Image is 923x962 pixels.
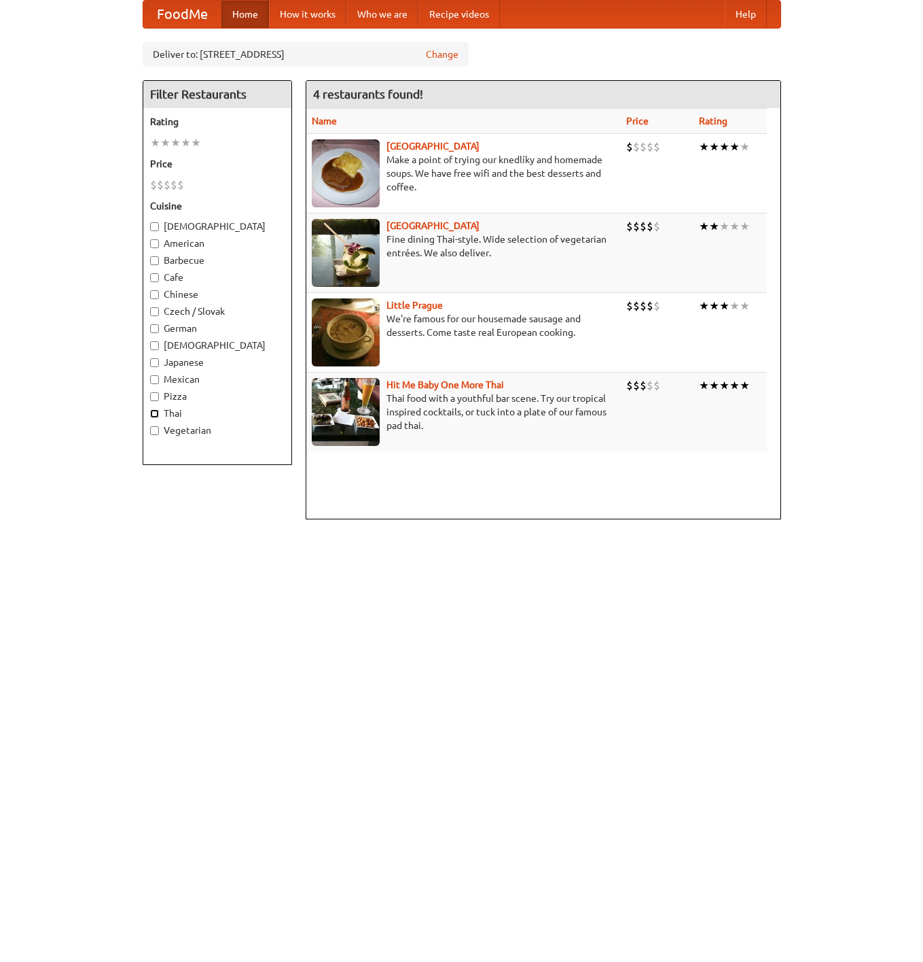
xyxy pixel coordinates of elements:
[150,390,285,403] label: Pizza
[626,116,649,126] a: Price
[177,177,184,192] li: $
[647,378,653,393] li: $
[386,220,479,231] a: [GEOGRAPHIC_DATA]
[150,135,160,150] li: ★
[386,300,443,311] a: Little Prague
[653,219,660,234] li: $
[699,219,709,234] li: ★
[150,305,285,318] label: Czech / Slovak
[386,379,504,390] a: Hit Me Baby One More Thai
[725,1,767,28] a: Help
[626,139,633,154] li: $
[346,1,418,28] a: Who we are
[653,298,660,313] li: $
[426,48,458,61] a: Change
[740,139,750,154] li: ★
[699,116,727,126] a: Rating
[150,157,285,171] h5: Price
[640,378,647,393] li: $
[170,135,181,150] li: ★
[150,237,285,250] label: American
[699,139,709,154] li: ★
[150,424,285,437] label: Vegetarian
[740,298,750,313] li: ★
[150,426,159,435] input: Vegetarian
[191,135,201,150] li: ★
[150,339,285,352] label: [DEMOGRAPHIC_DATA]
[719,378,729,393] li: ★
[719,298,729,313] li: ★
[150,409,159,418] input: Thai
[719,139,729,154] li: ★
[312,378,380,446] img: babythai.jpg
[160,135,170,150] li: ★
[150,273,159,282] input: Cafe
[150,307,159,316] input: Czech / Slovak
[640,139,647,154] li: $
[150,254,285,267] label: Barbecue
[150,271,285,284] label: Cafe
[709,139,719,154] li: ★
[418,1,500,28] a: Recipe videos
[729,378,740,393] li: ★
[150,222,159,231] input: [DEMOGRAPHIC_DATA]
[150,375,159,384] input: Mexican
[150,356,285,369] label: Japanese
[719,219,729,234] li: ★
[181,135,191,150] li: ★
[640,219,647,234] li: $
[729,139,740,154] li: ★
[150,358,159,367] input: Japanese
[143,42,469,67] div: Deliver to: [STREET_ADDRESS]
[312,392,616,432] p: Thai food with a youthful bar scene. Try our tropical inspired cocktails, or tuck into a plate of...
[150,290,159,299] input: Chinese
[150,239,159,248] input: American
[386,141,479,152] b: [GEOGRAPHIC_DATA]
[150,220,285,233] label: [DEMOGRAPHIC_DATA]
[312,298,380,366] img: littleprague.jpg
[150,324,159,333] input: German
[312,139,380,207] img: czechpoint.jpg
[633,378,640,393] li: $
[157,177,164,192] li: $
[150,407,285,420] label: Thai
[143,81,291,108] h4: Filter Restaurants
[150,373,285,386] label: Mexican
[626,219,633,234] li: $
[143,1,221,28] a: FoodMe
[150,177,157,192] li: $
[170,177,177,192] li: $
[740,378,750,393] li: ★
[312,153,616,194] p: Make a point of trying our knedlíky and homemade soups. We have free wifi and the best desserts a...
[640,298,647,313] li: $
[626,378,633,393] li: $
[269,1,346,28] a: How it works
[647,139,653,154] li: $
[150,341,159,350] input: [DEMOGRAPHIC_DATA]
[729,298,740,313] li: ★
[653,378,660,393] li: $
[150,322,285,335] label: German
[709,378,719,393] li: ★
[699,378,709,393] li: ★
[312,233,616,260] p: Fine dining Thai-style. Wide selection of vegetarian entrées. We also deliver.
[653,139,660,154] li: $
[221,1,269,28] a: Home
[150,392,159,401] input: Pizza
[150,288,285,301] label: Chinese
[647,298,653,313] li: $
[150,199,285,213] h5: Cuisine
[633,298,640,313] li: $
[633,219,640,234] li: $
[312,312,616,339] p: We're famous for our housemade sausage and desserts. Come taste real European cooking.
[709,219,719,234] li: ★
[699,298,709,313] li: ★
[709,298,719,313] li: ★
[647,219,653,234] li: $
[740,219,750,234] li: ★
[313,88,423,101] ng-pluralize: 4 restaurants found!
[164,177,170,192] li: $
